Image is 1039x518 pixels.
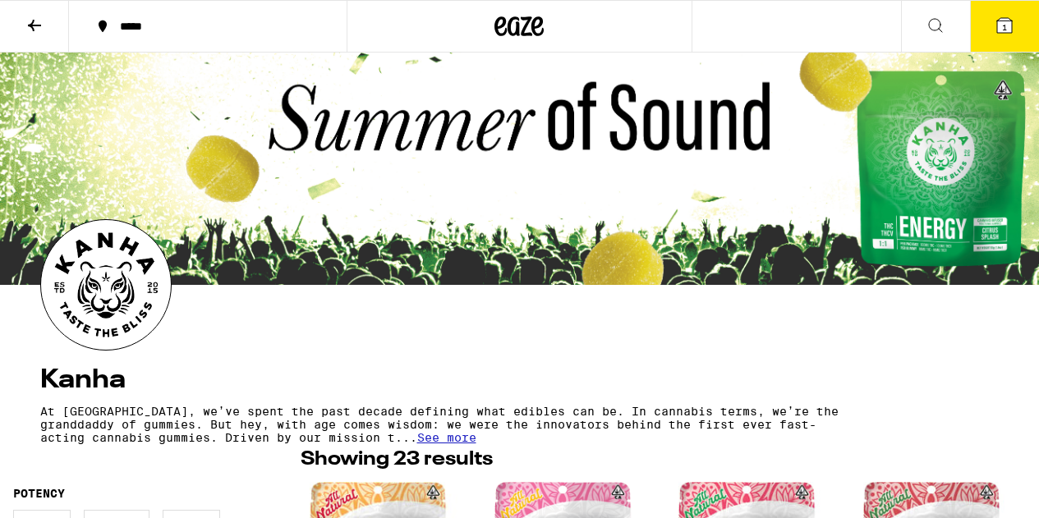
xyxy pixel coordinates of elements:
button: 1 [970,1,1039,52]
span: 1 [1002,22,1007,32]
h4: Kanha [40,367,1000,393]
p: At [GEOGRAPHIC_DATA], we’ve spent the past decade defining what edibles can be. In cannabis terms... [40,405,855,444]
legend: Potency [13,487,65,500]
span: See more [417,431,476,444]
p: Showing 23 results [301,446,493,474]
img: Kanha logo [41,220,171,350]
